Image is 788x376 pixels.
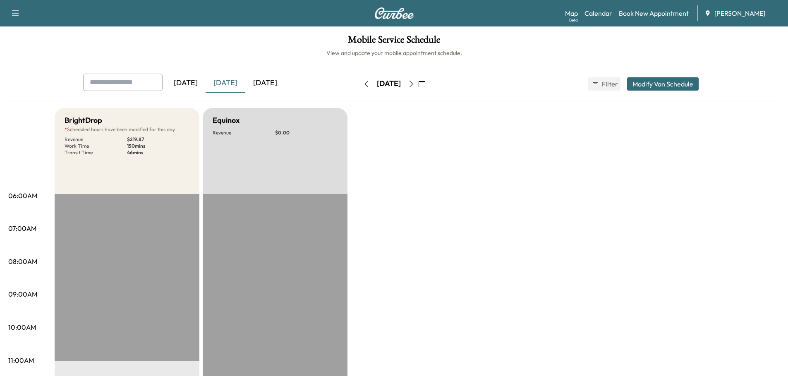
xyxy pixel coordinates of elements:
[65,126,189,133] p: Scheduled hours have been modified for this day
[8,322,36,332] p: 10:00AM
[8,35,780,49] h1: Mobile Service Schedule
[213,115,240,126] h5: Equinox
[8,191,37,201] p: 06:00AM
[65,136,127,143] p: Revenue
[377,79,401,89] div: [DATE]
[602,79,617,89] span: Filter
[374,7,414,19] img: Curbee Logo
[8,49,780,57] h6: View and update your mobile appointment schedule.
[213,129,275,136] p: Revenue
[127,136,189,143] p: $ 219.87
[627,77,699,91] button: Modify Van Schedule
[569,17,578,23] div: Beta
[206,74,245,93] div: [DATE]
[65,115,102,126] h5: BrightDrop
[8,256,37,266] p: 08:00AM
[166,74,206,93] div: [DATE]
[584,8,612,18] a: Calendar
[588,77,620,91] button: Filter
[127,143,189,149] p: 150 mins
[565,8,578,18] a: MapBeta
[245,74,285,93] div: [DATE]
[619,8,689,18] a: Book New Appointment
[65,143,127,149] p: Work Time
[8,355,34,365] p: 11:00AM
[8,223,36,233] p: 07:00AM
[714,8,765,18] span: [PERSON_NAME]
[127,149,189,156] p: 46 mins
[65,149,127,156] p: Transit Time
[8,289,37,299] p: 09:00AM
[275,129,338,136] p: $ 0.00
